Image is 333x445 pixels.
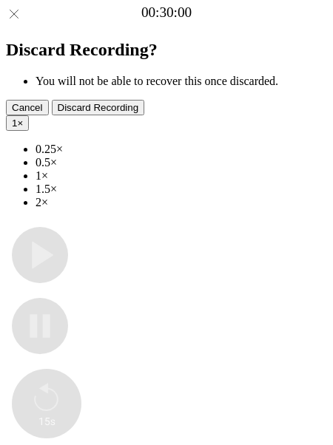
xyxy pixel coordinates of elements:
[6,100,49,115] button: Cancel
[36,183,327,196] li: 1.5×
[6,40,327,60] h2: Discard Recording?
[12,118,17,129] span: 1
[36,75,327,88] li: You will not be able to recover this once discarded.
[36,169,327,183] li: 1×
[36,143,327,156] li: 0.25×
[36,196,327,209] li: 2×
[36,156,327,169] li: 0.5×
[52,100,145,115] button: Discard Recording
[6,115,29,131] button: 1×
[141,4,192,21] a: 00:30:00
